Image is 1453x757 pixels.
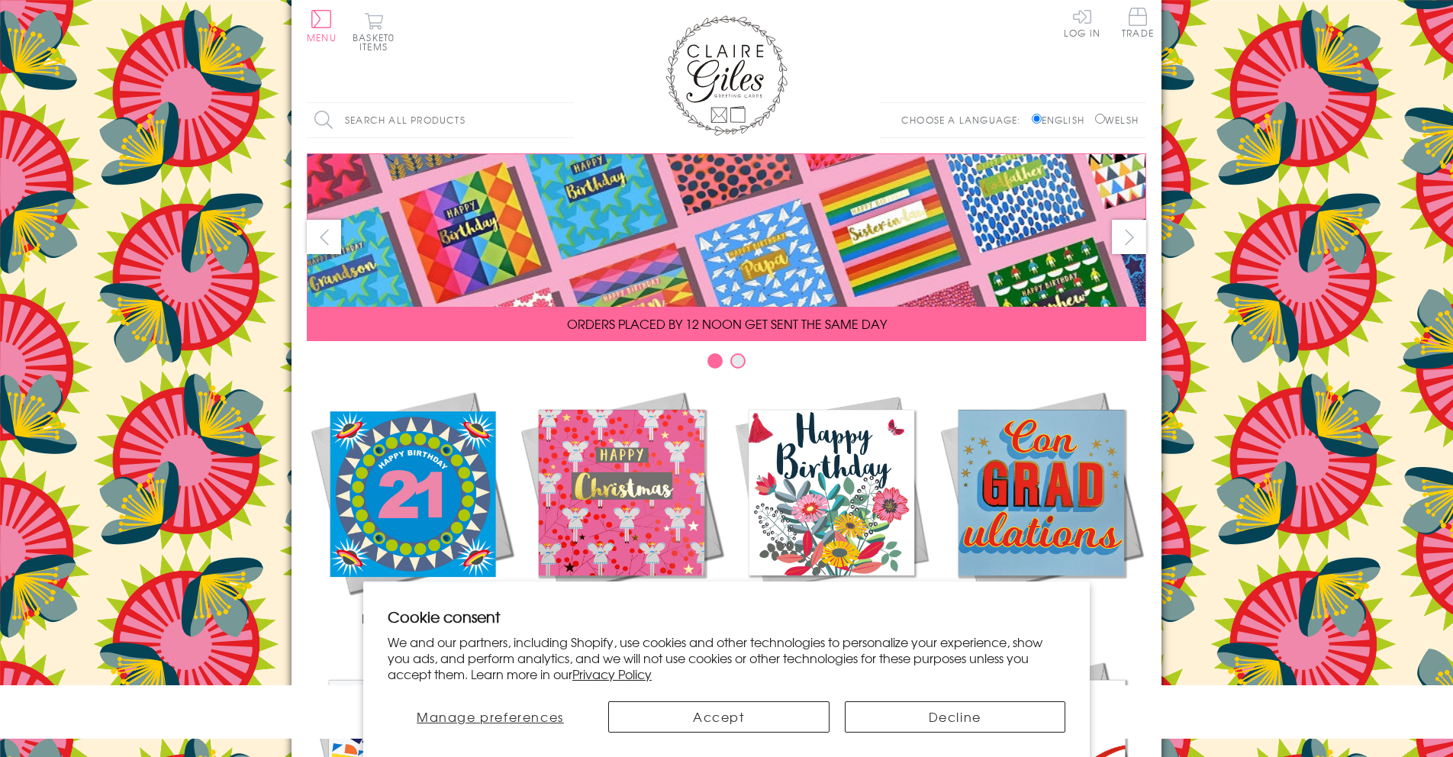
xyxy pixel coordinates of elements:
button: Carousel Page 2 [730,353,746,369]
p: Choose a language: [901,113,1029,127]
input: Search all products [307,103,574,137]
span: Trade [1122,8,1154,37]
input: Search [559,103,574,137]
span: Manage preferences [417,707,564,726]
h2: Cookie consent [388,606,1065,627]
a: New Releases [307,388,517,627]
label: Welsh [1095,113,1139,127]
a: Academic [936,388,1146,627]
p: We and our partners, including Shopify, use cookies and other technologies to personalize your ex... [388,634,1065,681]
a: Birthdays [726,388,936,627]
a: Privacy Policy [572,665,652,683]
span: ORDERS PLACED BY 12 NOON GET SENT THE SAME DAY [567,314,887,333]
button: Decline [845,701,1066,733]
a: Log In [1064,8,1100,37]
button: Accept [608,701,830,733]
span: Menu [307,31,337,44]
button: Manage preferences [388,701,593,733]
div: Carousel Pagination [307,353,1146,376]
button: Carousel Page 1 (Current Slide) [707,353,723,369]
span: New Releases [362,609,462,627]
button: Menu [307,10,337,42]
label: English [1032,113,1092,127]
button: Basket0 items [353,12,395,51]
button: prev [307,220,341,254]
input: Welsh [1095,114,1105,124]
input: English [1032,114,1042,124]
span: 0 items [359,31,395,53]
img: Claire Giles Greetings Cards [665,15,788,136]
a: Christmas [517,388,726,627]
a: Trade [1122,8,1154,40]
button: next [1112,220,1146,254]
